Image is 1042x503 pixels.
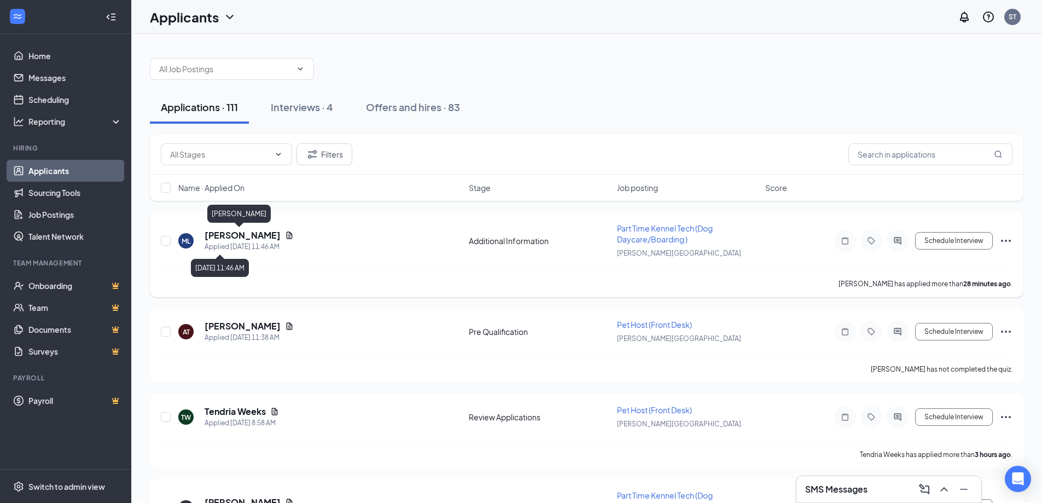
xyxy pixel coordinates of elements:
span: Name · Applied On [178,182,245,193]
span: Pet Host (Front Desk) [617,320,692,329]
a: Home [28,45,122,67]
svg: Note [839,413,852,421]
div: Reporting [28,116,123,127]
h5: Tendria Weeks [205,406,266,418]
b: 3 hours ago [975,450,1011,459]
svg: Note [839,236,852,245]
p: Tendria Weeks has applied more than . [860,450,1012,459]
input: All Stages [170,148,270,160]
div: Payroll [13,373,120,383]
div: Additional Information [469,235,610,246]
button: ChevronUp [935,481,953,498]
svg: ActiveChat [891,413,904,421]
button: Schedule Interview [915,323,993,340]
span: [PERSON_NAME][GEOGRAPHIC_DATA] [617,249,741,257]
span: Job posting [617,182,658,193]
div: Applications · 111 [161,100,238,114]
div: ML [182,236,190,246]
h1: Applicants [150,8,219,26]
button: Schedule Interview [915,408,993,426]
button: Minimize [955,481,973,498]
input: Search in applications [848,143,1012,165]
svg: WorkstreamLogo [12,11,23,22]
svg: Document [285,231,294,240]
h3: SMS Messages [805,483,868,495]
div: Hiring [13,143,120,153]
div: Offers and hires · 83 [366,100,460,114]
svg: Minimize [957,483,970,496]
a: DocumentsCrown [28,319,122,340]
svg: Ellipses [999,325,1012,338]
span: [PERSON_NAME][GEOGRAPHIC_DATA] [617,334,741,343]
svg: Settings [13,481,24,492]
div: Open Intercom Messenger [1005,466,1031,492]
h5: [PERSON_NAME] [205,320,281,332]
a: SurveysCrown [28,340,122,362]
div: Pre Qualification [469,326,610,337]
svg: Document [270,407,279,416]
svg: Tag [865,413,878,421]
span: [PERSON_NAME][GEOGRAPHIC_DATA] [617,420,741,428]
svg: ChevronDown [274,150,283,159]
div: Switch to admin view [28,481,105,492]
svg: ChevronDown [223,10,236,24]
span: Part Time Kennel Tech (Dog Daycare/Boarding ) [617,223,713,244]
div: Review Applications [469,412,610,423]
svg: MagnifyingGlass [994,150,1003,159]
svg: ComposeMessage [918,483,931,496]
div: ST [1009,12,1016,21]
a: OnboardingCrown [28,275,122,297]
svg: Note [839,327,852,336]
b: 28 minutes ago [963,280,1011,288]
svg: ActiveChat [891,236,904,245]
svg: Tag [865,327,878,336]
a: Messages [28,67,122,89]
h5: [PERSON_NAME] [205,229,281,241]
div: Applied [DATE] 11:46 AM [205,241,294,252]
svg: ActiveChat [891,327,904,336]
a: Talent Network [28,226,122,247]
div: Team Management [13,258,120,268]
a: PayrollCrown [28,390,122,412]
svg: Ellipses [999,411,1012,424]
a: Sourcing Tools [28,182,122,204]
p: [PERSON_NAME] has not completed the quiz. [871,365,1012,374]
svg: Analysis [13,116,24,127]
span: Pet Host (Front Desk) [617,405,692,415]
svg: ChevronUp [938,483,951,496]
a: TeamCrown [28,297,122,319]
div: AT [183,327,190,337]
svg: QuestionInfo [982,10,995,24]
svg: ChevronDown [296,65,305,73]
div: TW [181,413,191,422]
a: Applicants [28,160,122,182]
button: Schedule Interview [915,232,993,250]
div: Applied [DATE] 8:58 AM [205,418,279,429]
svg: Collapse [106,11,117,22]
svg: Notifications [958,10,971,24]
span: Stage [469,182,491,193]
svg: Filter [306,148,319,161]
div: [PERSON_NAME] [207,205,271,223]
svg: Tag [865,236,878,245]
p: [PERSON_NAME] has applied more than . [839,279,1012,288]
button: Filter Filters [296,143,352,165]
input: All Job Postings [159,63,292,75]
svg: Ellipses [999,234,1012,247]
span: Score [765,182,787,193]
svg: Document [285,322,294,331]
div: Applied [DATE] 11:38 AM [205,332,294,343]
button: ComposeMessage [916,481,933,498]
div: Interviews · 4 [271,100,333,114]
a: Job Postings [28,204,122,226]
a: Scheduling [28,89,122,111]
